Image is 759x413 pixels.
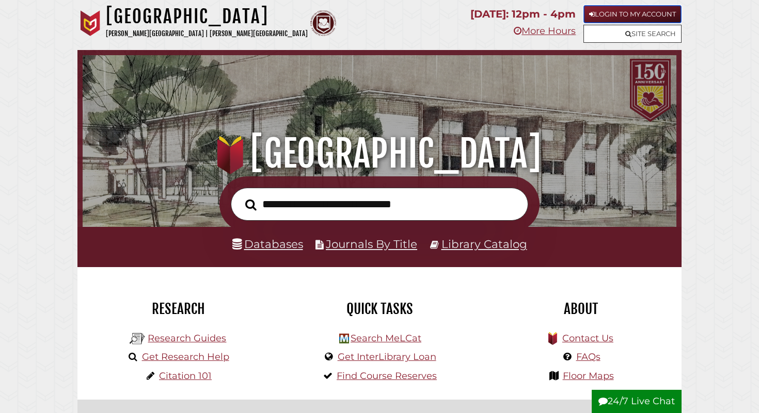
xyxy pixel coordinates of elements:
a: Get InterLibrary Loan [338,351,436,362]
h1: [GEOGRAPHIC_DATA] [106,5,308,28]
a: Library Catalog [441,237,527,251]
img: Hekman Library Logo [130,331,145,346]
h2: Research [85,300,271,318]
a: Research Guides [148,333,226,344]
a: More Hours [514,25,576,37]
p: [PERSON_NAME][GEOGRAPHIC_DATA] | [PERSON_NAME][GEOGRAPHIC_DATA] [106,28,308,40]
img: Hekman Library Logo [339,334,349,343]
a: FAQs [576,351,600,362]
a: Get Research Help [142,351,229,362]
h2: About [488,300,674,318]
a: Citation 101 [159,370,212,382]
img: Calvin Theological Seminary [310,10,336,36]
a: Find Course Reserves [337,370,437,382]
a: Databases [232,237,303,251]
p: [DATE]: 12pm - 4pm [470,5,576,23]
img: Calvin University [77,10,103,36]
a: Search MeLCat [351,333,421,344]
button: Search [240,196,262,213]
h1: [GEOGRAPHIC_DATA] [94,131,665,176]
a: Contact Us [562,333,613,344]
a: Journals By Title [326,237,417,251]
a: Floor Maps [563,370,614,382]
a: Site Search [583,25,682,43]
a: Login to My Account [583,5,682,23]
h2: Quick Tasks [287,300,472,318]
i: Search [245,199,257,211]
